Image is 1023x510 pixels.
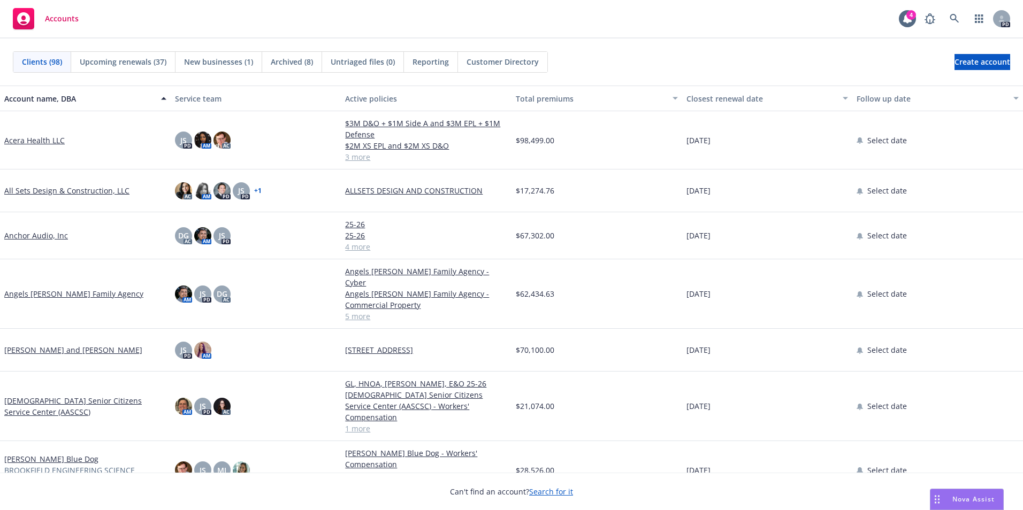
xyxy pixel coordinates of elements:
span: [DATE] [686,230,711,241]
span: Upcoming renewals (37) [80,56,166,67]
a: [PERSON_NAME] and [PERSON_NAME] [4,344,142,356]
span: Select date [867,135,907,146]
span: [DATE] [686,185,711,196]
a: GL, HNOA, [PERSON_NAME], E&O 25-26 [345,378,507,389]
span: [DATE] [686,465,711,476]
img: photo [233,461,250,478]
a: [PERSON_NAME] Blue Dog - Workers' Compensation [345,447,507,470]
img: photo [213,182,231,199]
span: Accounts [45,14,79,23]
div: Total premiums [516,93,666,104]
div: Service team [175,93,337,104]
a: 3 more [345,151,507,163]
a: + 1 [254,188,262,194]
button: Total premiums [511,86,682,111]
span: Clients (98) [22,56,62,67]
img: photo [175,285,192,303]
span: JS [180,135,187,146]
span: Select date [867,400,907,412]
span: Select date [867,344,907,356]
span: Select date [867,185,907,196]
span: Customer Directory [467,56,539,67]
a: $2M XS EPL and $2M XS D&O [345,140,507,151]
a: [PERSON_NAME] Blue Dog - Cyber [345,470,507,481]
a: ALLSETS DESIGN AND CONSTRUCTION [345,185,507,196]
a: [STREET_ADDRESS] [345,344,507,356]
div: Account name, DBA [4,93,155,104]
span: DG [178,230,189,241]
span: New businesses (1) [184,56,253,67]
a: 1 more [345,423,507,434]
a: 25-26 [345,230,507,241]
span: [DATE] [686,344,711,356]
button: Closest renewal date [682,86,853,111]
span: Create account [955,52,1010,72]
a: 5 more [345,311,507,322]
span: Archived (8) [271,56,313,67]
div: Active policies [345,93,507,104]
span: Select date [867,230,907,241]
div: 4 [906,10,916,20]
a: $3M D&O + $1M Side A and $3M EPL + $1M Defense [345,118,507,140]
span: JS [200,288,206,299]
span: JS [200,465,206,476]
a: Angels [PERSON_NAME] Family Agency [4,288,143,299]
div: Closest renewal date [686,93,837,104]
img: photo [213,132,231,149]
button: Service team [171,86,341,111]
span: JS [238,185,245,196]
span: $17,274.76 [516,185,554,196]
a: [PERSON_NAME] Blue Dog [4,453,98,465]
a: Report a Bug [919,8,941,29]
a: All Sets Design & Construction, LLC [4,185,129,196]
span: Can't find an account? [450,486,573,497]
a: Search for it [529,486,573,497]
a: Switch app [968,8,990,29]
img: photo [213,398,231,415]
span: Select date [867,288,907,299]
span: [DATE] [686,135,711,146]
button: Nova Assist [930,489,1004,510]
a: Angels [PERSON_NAME] Family Agency - Cyber [345,266,507,288]
a: Acera Health LLC [4,135,65,146]
button: Follow up date [852,86,1023,111]
span: JS [180,344,187,356]
a: 25-26 [345,219,507,230]
a: [DEMOGRAPHIC_DATA] Senior Citizens Service Center (AASCSC) [4,395,166,418]
span: $28,526.00 [516,465,554,476]
img: photo [175,398,192,415]
span: [DATE] [686,288,711,299]
span: Reporting [413,56,449,67]
span: MJ [217,465,226,476]
span: Untriaged files (0) [331,56,395,67]
a: Anchor Audio, Inc [4,230,68,241]
span: $21,074.00 [516,400,554,412]
span: JS [219,230,225,241]
span: Nova Assist [952,494,995,504]
a: [DEMOGRAPHIC_DATA] Senior Citizens Service Center (AASCSC) - Workers' Compensation [345,389,507,423]
span: $67,302.00 [516,230,554,241]
span: Select date [867,465,907,476]
div: Drag to move [930,489,944,509]
button: Active policies [341,86,511,111]
span: BROOKFIELD ENGINEERING SCIENCE TECHNOLOGY CHARTER [4,465,166,487]
span: $70,100.00 [516,344,554,356]
img: photo [194,182,211,199]
img: photo [175,182,192,199]
a: Create account [955,54,1010,70]
a: Accounts [9,4,83,34]
span: JS [200,400,206,412]
img: photo [194,227,211,244]
span: DG [217,288,227,299]
img: photo [194,132,211,149]
span: $98,499.00 [516,135,554,146]
span: [DATE] [686,400,711,412]
img: photo [175,461,192,478]
img: photo [194,342,211,359]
